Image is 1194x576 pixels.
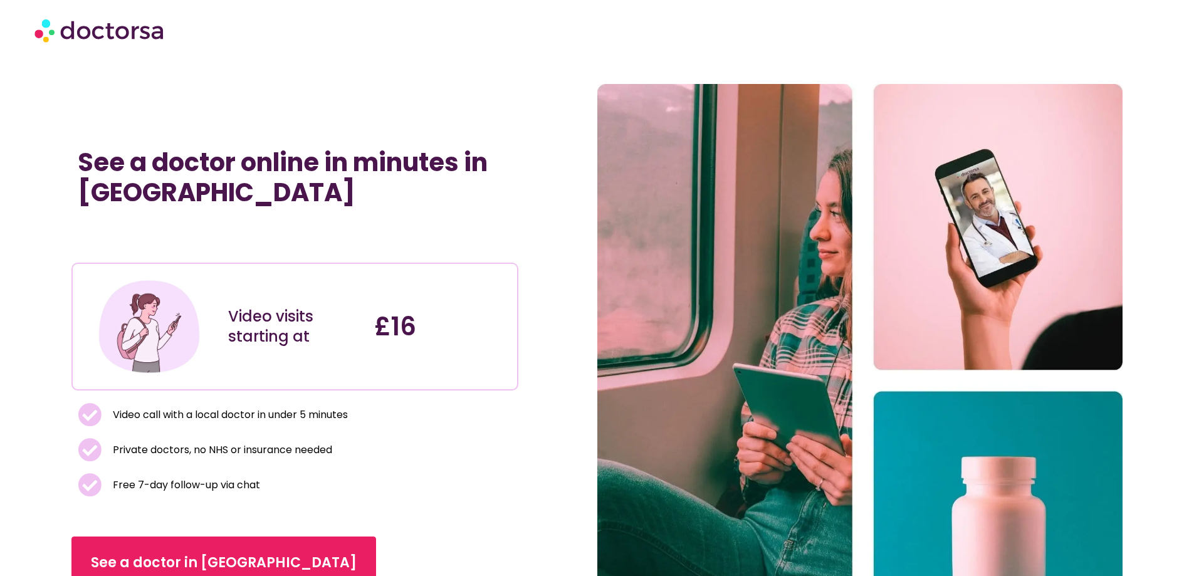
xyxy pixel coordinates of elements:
img: Illustration depicting a young woman in a casual outfit, engaged with her smartphone. She has a p... [96,273,202,380]
span: Free 7-day follow-up via chat [110,476,260,494]
span: See a doctor in [GEOGRAPHIC_DATA] [91,553,357,573]
iframe: Customer reviews powered by Trustpilot [78,220,266,235]
span: Private doctors, no NHS or insurance needed [110,441,332,459]
span: Video call with a local doctor in under 5 minutes [110,406,348,424]
h1: See a doctor online in minutes in [GEOGRAPHIC_DATA] [78,147,511,207]
div: Video visits starting at [228,306,362,347]
h4: £16 [374,312,508,342]
iframe: Customer reviews powered by Trustpilot [78,235,511,250]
